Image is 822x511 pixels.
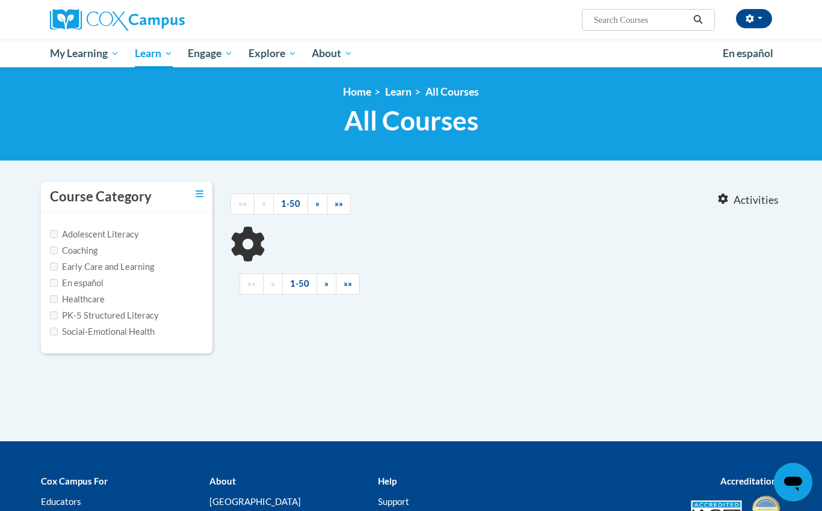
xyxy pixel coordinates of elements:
label: Social-Emotional Health [50,325,155,338]
b: Cox Campus For [41,476,108,486]
a: Toggle collapse [196,188,203,201]
label: PK-5 Structured Literacy [50,309,159,322]
a: Begining [230,194,255,215]
b: Help [378,476,397,486]
a: Previous [263,274,283,295]
a: [GEOGRAPHIC_DATA] [209,496,301,507]
input: Search Courses [593,13,689,27]
span: » [324,278,329,289]
a: Engage [180,40,241,67]
span: «« [238,198,247,209]
label: Early Care and Learning [50,260,154,274]
input: Checkbox for Options [50,246,58,254]
a: Learn [385,85,412,98]
a: End [336,274,360,295]
button: Account Settings [736,9,772,28]
a: Next [307,194,327,215]
a: 1-50 [273,194,308,215]
a: Support [378,496,409,507]
span: Engage [188,46,233,61]
input: Checkbox for Options [50,311,58,319]
a: En español [715,41,781,66]
span: «« [247,278,256,289]
input: Checkbox for Options [50,230,58,238]
span: Learn [135,46,173,61]
span: Explore [249,46,297,61]
a: About [304,40,361,67]
a: Explore [241,40,304,67]
label: Coaching [50,244,97,257]
a: Previous [254,194,274,215]
a: All Courses [425,85,479,98]
label: Adolescent Literacy [50,228,139,241]
span: « [262,198,266,209]
a: Home [343,85,371,98]
a: My Learning [42,40,127,67]
a: Cox Campus [50,9,279,31]
span: My Learning [50,46,119,61]
label: Healthcare [50,293,105,306]
div: Main menu [32,40,790,67]
b: About [209,476,236,486]
a: Educators [41,496,81,507]
span: All Courses [344,105,478,136]
button: Search [689,13,707,27]
span: »» [344,278,352,289]
img: Cox Campus [50,9,185,31]
span: Activities [734,194,779,207]
label: En español [50,277,104,290]
input: Checkbox for Options [50,328,58,335]
a: Next [317,274,336,295]
span: » [315,198,320,209]
a: Begining [239,274,264,295]
span: About [312,46,353,61]
input: Checkbox for Options [50,295,58,303]
b: Accreditations [720,476,781,486]
input: Checkbox for Options [50,263,58,271]
h3: Course Category [50,188,152,206]
span: »» [335,198,343,209]
a: End [327,194,351,215]
a: Learn [127,40,181,67]
a: 1-50 [282,274,317,295]
iframe: Button to launch messaging window [774,463,812,501]
span: En español [723,47,773,60]
span: « [271,278,275,289]
input: Checkbox for Options [50,279,58,287]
